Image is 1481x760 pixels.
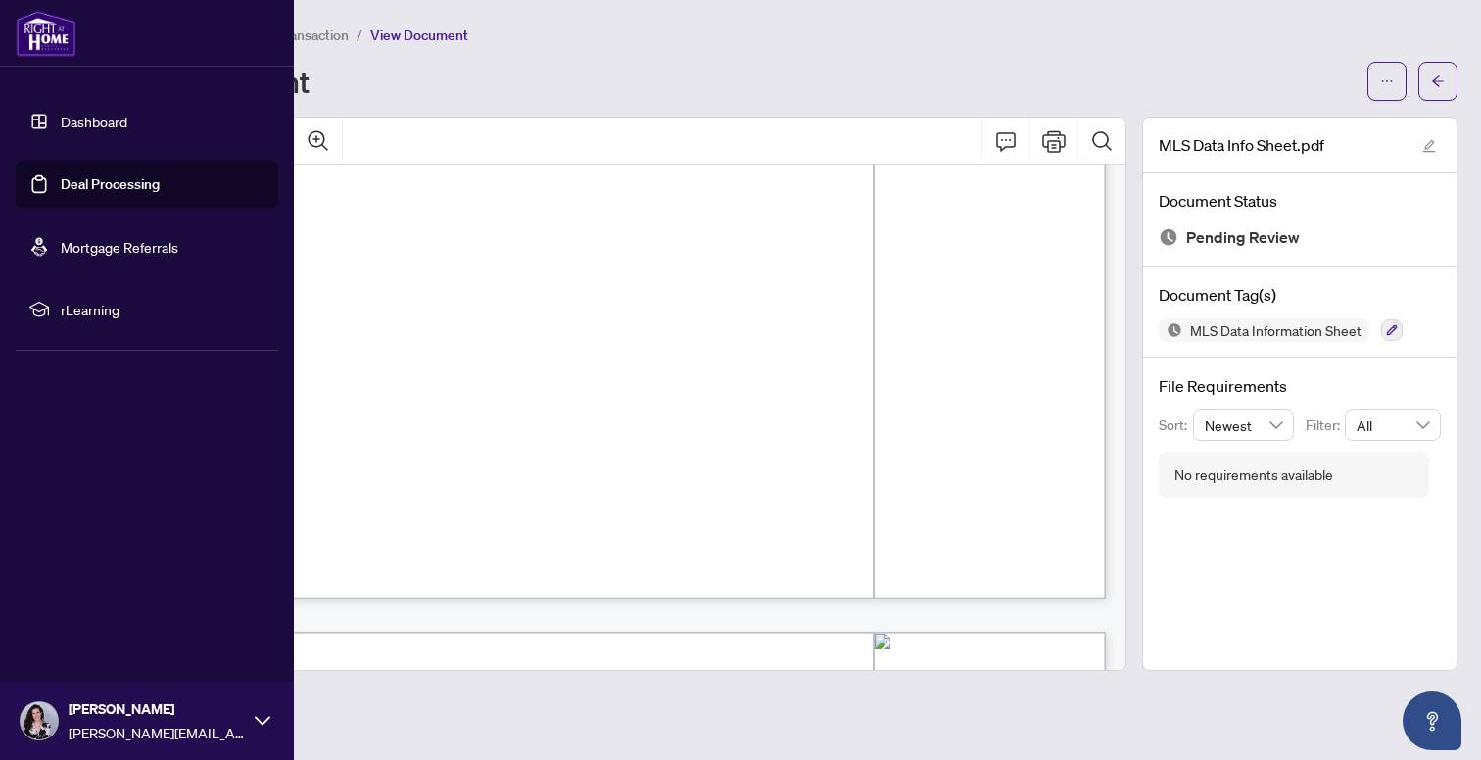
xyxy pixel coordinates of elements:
[16,10,76,57] img: logo
[357,24,362,46] li: /
[1159,227,1178,247] img: Document Status
[1306,414,1345,436] p: Filter:
[1186,224,1300,251] span: Pending Review
[1431,74,1445,88] span: arrow-left
[61,238,178,256] a: Mortgage Referrals
[1159,189,1441,213] h4: Document Status
[244,26,349,44] span: View Transaction
[1159,414,1193,436] p: Sort:
[21,702,58,739] img: Profile Icon
[1205,410,1283,440] span: Newest
[1403,691,1461,750] button: Open asap
[1174,464,1333,486] div: No requirements available
[1422,139,1436,153] span: edit
[370,26,468,44] span: View Document
[1159,283,1441,307] h4: Document Tag(s)
[1159,374,1441,398] h4: File Requirements
[1159,318,1182,342] img: Status Icon
[1159,133,1324,157] span: MLS Data Info Sheet.pdf
[69,722,245,743] span: [PERSON_NAME][EMAIL_ADDRESS][PERSON_NAME][DOMAIN_NAME]
[1357,410,1429,440] span: All
[69,698,245,720] span: [PERSON_NAME]
[1380,74,1394,88] span: ellipsis
[1182,323,1369,337] span: MLS Data Information Sheet
[61,299,264,320] span: rLearning
[61,113,127,130] a: Dashboard
[61,175,160,193] a: Deal Processing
